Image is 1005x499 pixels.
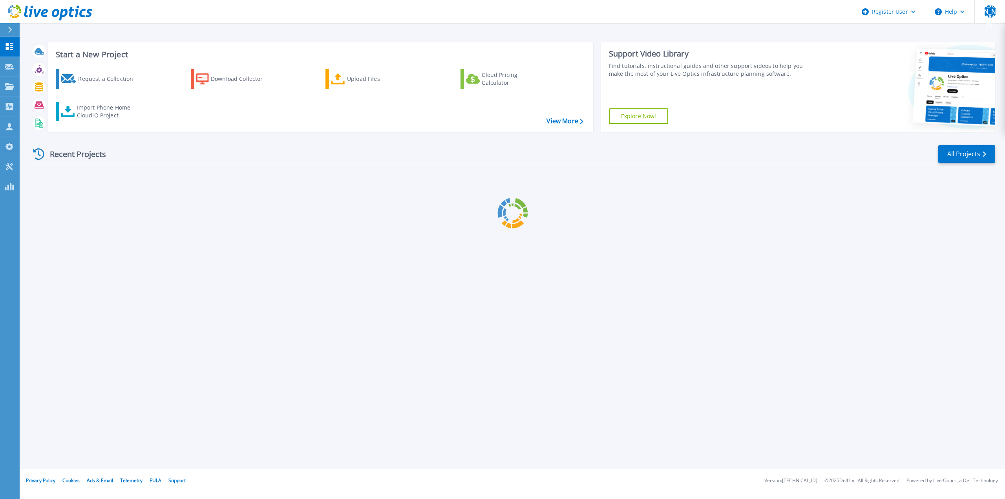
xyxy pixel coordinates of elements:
a: Telemetry [120,477,143,484]
a: Cloud Pricing Calculator [460,69,548,89]
a: Explore Now! [609,108,669,124]
a: EULA [150,477,161,484]
h3: Start a New Project [56,50,583,59]
a: Upload Files [325,69,413,89]
div: Request a Collection [78,71,141,87]
li: Powered by Live Optics, a Dell Technology [906,478,998,483]
a: Cookies [62,477,80,484]
div: Import Phone Home CloudIQ Project [77,104,138,119]
div: Upload Files [347,71,410,87]
a: Request a Collection [56,69,143,89]
a: View More [546,117,583,125]
a: Privacy Policy [26,477,55,484]
a: Ads & Email [87,477,113,484]
a: All Projects [938,145,995,163]
div: Support Video Library [609,49,813,59]
div: Cloud Pricing Calculator [482,71,545,87]
div: Find tutorials, instructional guides and other support videos to help you make the most of your L... [609,62,813,78]
a: Support [168,477,186,484]
div: Recent Projects [30,144,117,164]
li: © 2025 Dell Inc. All Rights Reserved [824,478,899,483]
li: Version: [TECHNICAL_ID] [764,478,817,483]
a: Download Collector [191,69,278,89]
div: Download Collector [211,71,274,87]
